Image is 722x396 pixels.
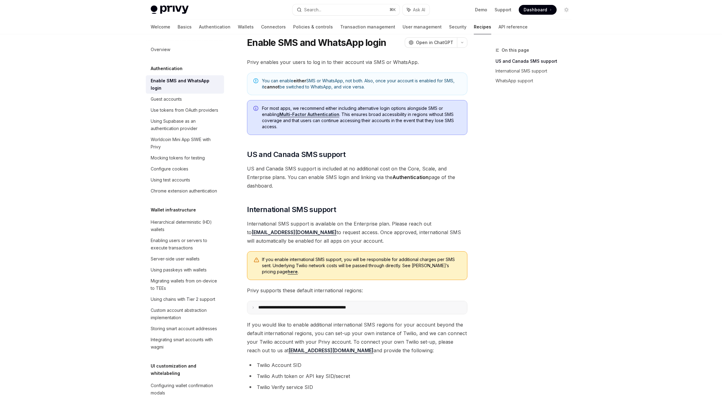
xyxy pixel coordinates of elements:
[199,20,230,34] a: Authentication
[151,95,182,103] div: Guest accounts
[146,105,224,116] a: Use tokens from OAuth providers
[247,164,467,190] span: US and Canada SMS support is included at no additional cost on the Core, Scale, and Enterprise pl...
[151,296,215,303] div: Using chains with Tier 2 support
[247,219,467,245] span: International SMS support is available on the Enterprise plan. Please reach out to to request acc...
[151,65,182,72] h5: Authentication
[146,235,224,253] a: Enabling users or servers to execute transactions
[151,336,220,351] div: Integrating smart accounts with wagmi
[475,7,487,13] a: Demo
[474,20,491,34] a: Recipes
[293,78,306,83] strong: either
[495,76,576,86] a: WhatsApp support
[403,4,429,15] button: Ask AI
[146,94,224,105] a: Guest accounts
[151,237,220,252] div: Enabling users or servers to execute transactions
[146,163,224,174] a: Configure cookies
[261,20,286,34] a: Connectors
[146,44,224,55] a: Overview
[253,257,260,263] svg: Warning
[151,362,224,377] h5: UI customization and whitelabeling
[264,84,279,89] strong: cannot
[253,78,258,83] svg: Note
[502,47,529,54] span: On this page
[389,7,396,12] span: ⌘ K
[178,20,192,34] a: Basics
[289,347,374,354] a: [EMAIL_ADDRESS][DOMAIN_NAME]
[151,165,188,173] div: Configure cookies
[262,105,461,130] span: For most apps, we recommend either including alternative login options alongside SMS or enabling ...
[262,78,461,90] span: You can enable SMS or WhatsApp, not both. Also, once your account is enabled for SMS, it be switc...
[247,150,345,159] span: US and Canada SMS support
[405,37,457,48] button: Open in ChatGPT
[146,275,224,294] a: Migrating wallets from on-device to TEEs
[392,174,429,180] strong: Authentication
[151,20,170,34] a: Welcome
[495,56,576,66] a: US and Canada SMS support
[146,305,224,323] a: Custom account abstraction implementation
[151,277,220,292] div: Migrating wallets from on-device to TEEs
[151,206,196,214] h5: Wallet infrastructure
[449,20,466,34] a: Security
[146,323,224,334] a: Storing smart account addresses
[247,58,467,66] span: Privy enables your users to log in to their account via SMS or WhatsApp.
[253,106,260,112] svg: Info
[247,37,386,48] h1: Enable SMS and WhatsApp login
[247,372,467,380] li: Twilio Auth token or API key SID/secret
[151,325,217,332] div: Storing smart account addresses
[146,116,224,134] a: Using Supabase as an authentication provider
[247,320,467,355] span: If you would like to enable additional international SMS regions for your account beyond the defa...
[151,176,190,184] div: Using test accounts
[247,361,467,369] li: Twilio Account SID
[562,5,571,15] button: Toggle dark mode
[146,134,224,152] a: Worldcoin Mini App SIWE with Privy
[416,39,453,46] span: Open in ChatGPT
[262,256,461,275] span: If you enable international SMS support, you will be responsible for additional charges per SMS s...
[146,334,224,353] a: Integrating smart accounts with wagmi
[495,7,511,13] a: Support
[146,152,224,163] a: Mocking tokens for testing
[151,154,205,162] div: Mocking tokens for testing
[146,264,224,275] a: Using passkeys with wallets
[146,75,224,94] a: Enable SMS and WhatsApp login
[146,294,224,305] a: Using chains with Tier 2 support
[151,118,220,132] div: Using Supabase as an authentication provider
[151,266,207,274] div: Using passkeys with wallets
[293,4,400,15] button: Search...⌘K
[151,255,200,263] div: Server-side user wallets
[151,307,220,321] div: Custom account abstraction implementation
[252,229,337,236] a: [EMAIL_ADDRESS][DOMAIN_NAME]
[519,5,557,15] a: Dashboard
[151,187,217,195] div: Chrome extension authentication
[151,46,170,53] div: Overview
[499,20,528,34] a: API reference
[238,20,254,34] a: Wallets
[495,66,576,76] a: International SMS support
[524,7,547,13] span: Dashboard
[288,269,298,275] a: here
[151,106,218,114] div: Use tokens from OAuth providers
[151,6,189,14] img: light logo
[293,20,333,34] a: Policies & controls
[247,205,336,215] span: International SMS support
[151,219,220,233] div: Hierarchical deterministic (HD) wallets
[413,7,425,13] span: Ask AI
[151,136,220,151] div: Worldcoin Mini App SIWE with Privy
[279,112,339,117] a: Multi-Factor Authentication
[151,77,220,92] div: Enable SMS and WhatsApp login
[340,20,395,34] a: Transaction management
[247,383,467,391] li: Twilio Verify service SID
[304,6,321,13] div: Search...
[146,174,224,185] a: Using test accounts
[247,286,467,295] span: Privy supports these default international regions:
[146,185,224,196] a: Chrome extension authentication
[146,253,224,264] a: Server-side user wallets
[146,217,224,235] a: Hierarchical deterministic (HD) wallets
[403,20,442,34] a: User management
